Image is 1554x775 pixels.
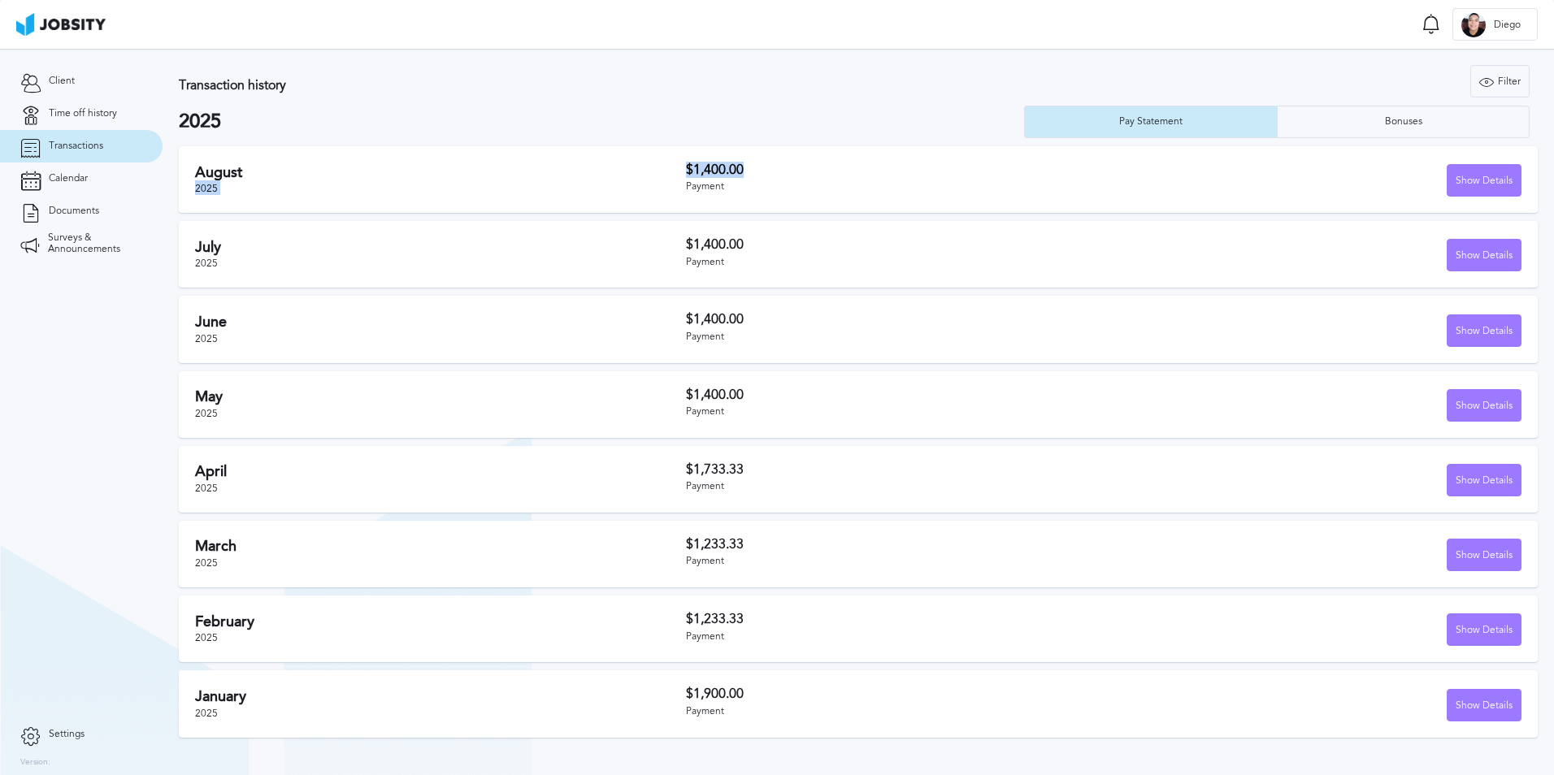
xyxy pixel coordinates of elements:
[195,557,218,569] span: 2025
[195,239,686,256] h2: July
[195,183,218,194] span: 2025
[179,110,1024,133] h2: 2025
[195,333,218,344] span: 2025
[195,314,686,331] h2: June
[195,258,218,269] span: 2025
[1447,164,1521,197] button: Show Details
[1461,13,1486,37] div: D
[195,164,686,181] h2: August
[179,78,918,93] h3: Transaction history
[686,686,1104,701] h3: $1,900.00
[195,538,686,555] h2: March
[49,729,85,740] span: Settings
[195,632,218,643] span: 2025
[49,141,103,152] span: Transactions
[1448,614,1521,647] div: Show Details
[686,387,1104,402] h3: $1,400.00
[686,406,1104,418] div: Payment
[49,173,88,184] span: Calendar
[1447,613,1521,646] button: Show Details
[49,206,99,217] span: Documents
[686,612,1104,626] h3: $1,233.33
[686,556,1104,567] div: Payment
[1448,240,1521,272] div: Show Details
[1471,66,1529,98] div: Filter
[686,481,1104,492] div: Payment
[48,232,142,255] span: Surveys & Announcements
[1448,315,1521,348] div: Show Details
[1277,106,1530,138] button: Bonuses
[1470,65,1530,97] button: Filter
[686,331,1104,343] div: Payment
[686,312,1104,327] h3: $1,400.00
[1448,539,1521,572] div: Show Details
[686,706,1104,717] div: Payment
[20,758,50,768] label: Version:
[1447,539,1521,571] button: Show Details
[49,76,75,87] span: Client
[1448,165,1521,197] div: Show Details
[686,237,1104,252] h3: $1,400.00
[1486,19,1529,31] span: Diego
[686,631,1104,643] div: Payment
[1448,465,1521,497] div: Show Details
[49,108,117,119] span: Time off history
[195,613,686,630] h2: February
[686,162,1104,177] h3: $1,400.00
[1377,116,1430,128] div: Bonuses
[686,537,1104,552] h3: $1,233.33
[1024,106,1277,138] button: Pay Statement
[1447,239,1521,271] button: Show Details
[195,688,686,705] h2: January
[195,463,686,480] h2: April
[16,13,106,36] img: ab4bad089aa723f57921c736e9817d99.png
[686,257,1104,268] div: Payment
[195,708,218,719] span: 2025
[1447,314,1521,347] button: Show Details
[1448,690,1521,722] div: Show Details
[686,181,1104,193] div: Payment
[686,462,1104,477] h3: $1,733.33
[1447,464,1521,496] button: Show Details
[195,388,686,405] h2: May
[195,408,218,419] span: 2025
[1447,689,1521,721] button: Show Details
[1452,8,1538,41] button: DDiego
[1448,390,1521,422] div: Show Details
[195,483,218,494] span: 2025
[1111,116,1191,128] div: Pay Statement
[1447,389,1521,422] button: Show Details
